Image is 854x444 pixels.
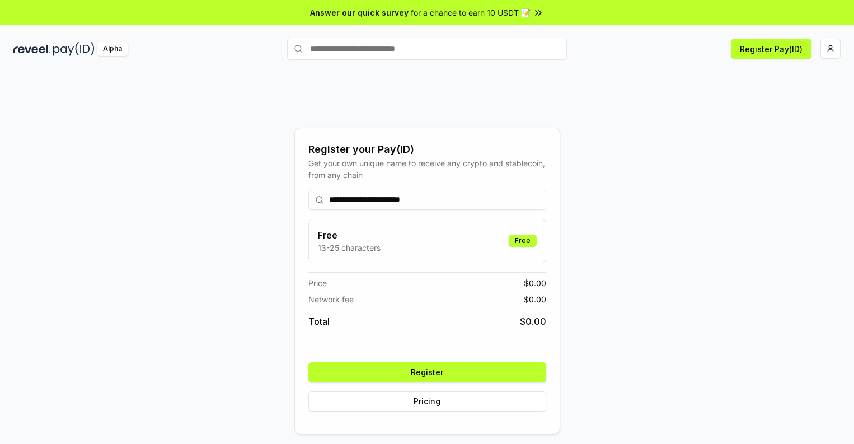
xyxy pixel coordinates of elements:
[524,293,546,305] span: $ 0.00
[520,315,546,328] span: $ 0.00
[524,277,546,289] span: $ 0.00
[308,362,546,382] button: Register
[308,391,546,412] button: Pricing
[13,42,51,56] img: reveel_dark
[318,228,381,242] h3: Free
[310,7,409,18] span: Answer our quick survey
[509,235,537,247] div: Free
[308,315,330,328] span: Total
[308,142,546,157] div: Register your Pay(ID)
[308,293,354,305] span: Network fee
[308,277,327,289] span: Price
[53,42,95,56] img: pay_id
[318,242,381,254] p: 13-25 characters
[411,7,531,18] span: for a chance to earn 10 USDT 📝
[97,42,128,56] div: Alpha
[308,157,546,181] div: Get your own unique name to receive any crypto and stablecoin, from any chain
[731,39,811,59] button: Register Pay(ID)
